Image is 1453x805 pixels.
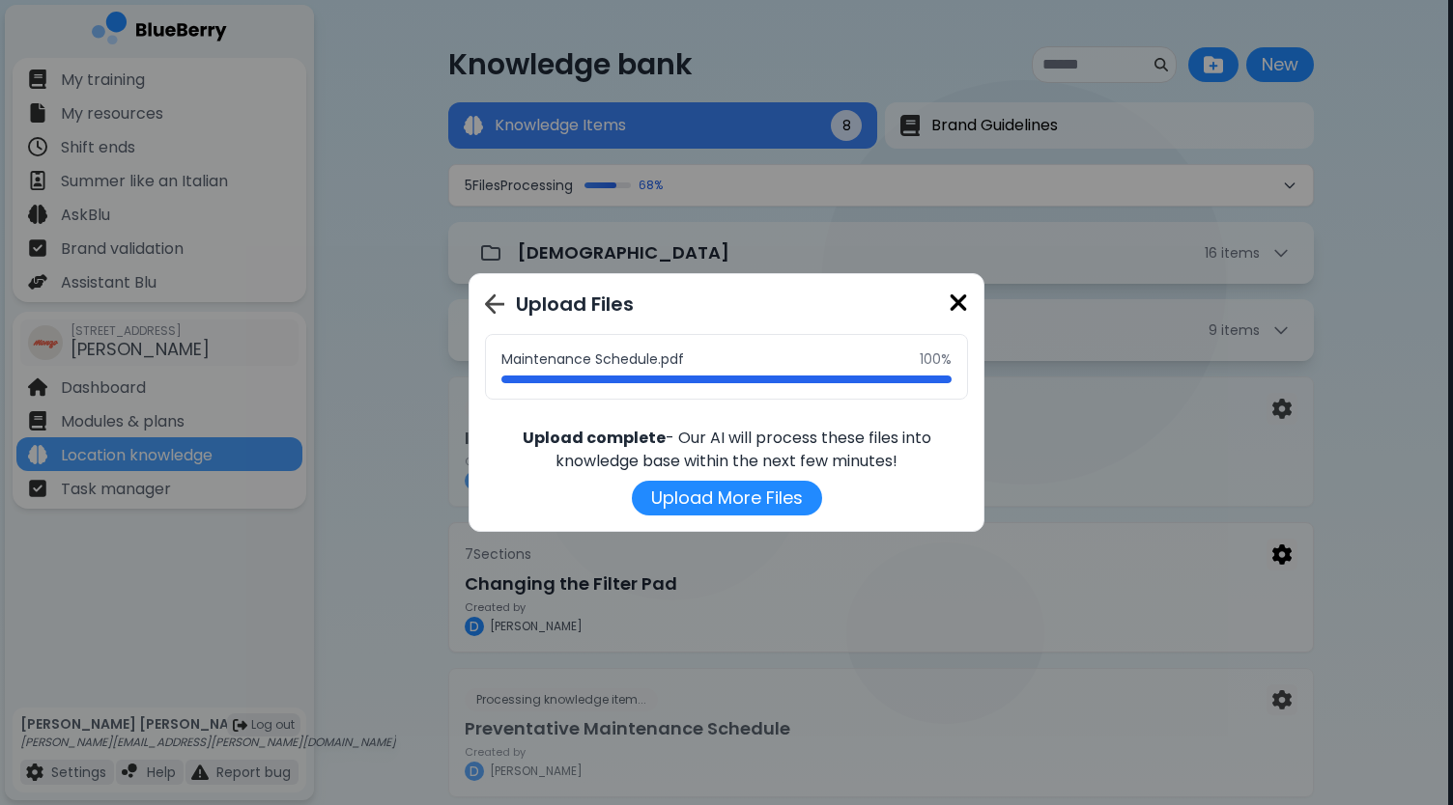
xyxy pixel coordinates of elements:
b: Upload complete [523,427,666,449]
img: Go back [485,293,504,314]
button: Upload More Files [632,481,822,515]
p: - Our AI will process these files into knowledge base within the next few minutes! [485,427,968,473]
span: Maintenance Schedule.pdf [501,350,684,368]
img: close icon [949,290,968,316]
span: 100% [920,350,952,368]
p: Upload Files [516,290,634,319]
